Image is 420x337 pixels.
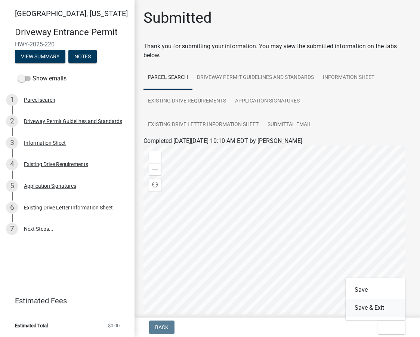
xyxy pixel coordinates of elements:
div: Zoom out [149,163,161,175]
button: Back [149,321,175,334]
span: [GEOGRAPHIC_DATA], [US_STATE] [15,9,128,18]
a: Submittal Email [263,113,316,137]
button: Save [346,281,405,299]
h1: Submitted [143,9,212,27]
div: 3 [6,137,18,149]
a: Driveway Permit Guidelines and Standards [192,66,318,90]
a: Application Signatures [231,89,304,113]
div: Existing Drive Letter Information Sheet [24,205,113,210]
span: Back [155,324,169,330]
div: Zoom in [149,151,161,163]
div: Find my location [149,179,161,191]
a: Estimated Fees [6,293,123,308]
button: Notes [68,50,97,63]
a: Information Sheet [318,66,379,90]
div: 5 [6,180,18,192]
div: Driveway Permit Guidelines and Standards [24,119,122,124]
div: Thank you for submitting your information. You may view the submitted information on the tabs below. [143,42,411,60]
div: 4 [6,158,18,170]
button: View Summary [15,50,65,63]
button: Exit [378,321,405,334]
span: Exit [384,324,395,330]
span: Estimated Total [15,323,48,328]
a: Parcel search [143,66,192,90]
div: 2 [6,115,18,127]
div: 7 [6,223,18,235]
div: Existing Drive Requirements [24,162,88,167]
div: 1 [6,94,18,106]
span: HWY-2025-220 [15,41,120,48]
div: 6 [6,202,18,214]
label: Show emails [18,74,67,83]
div: Information Sheet [24,140,66,145]
a: Existing Drive Requirements [143,89,231,113]
div: Exit [346,278,405,320]
h4: Driveway Entrance Permit [15,27,129,38]
span: Completed [DATE][DATE] 10:10 AM EDT by [PERSON_NAME] [143,137,302,144]
div: Application Signatures [24,183,76,189]
wm-modal-confirm: Notes [68,54,97,60]
span: $0.00 [108,323,120,328]
div: Parcel search [24,97,55,102]
a: Existing Drive Letter Information Sheet [143,113,263,137]
button: Save & Exit [346,299,405,317]
wm-modal-confirm: Summary [15,54,65,60]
